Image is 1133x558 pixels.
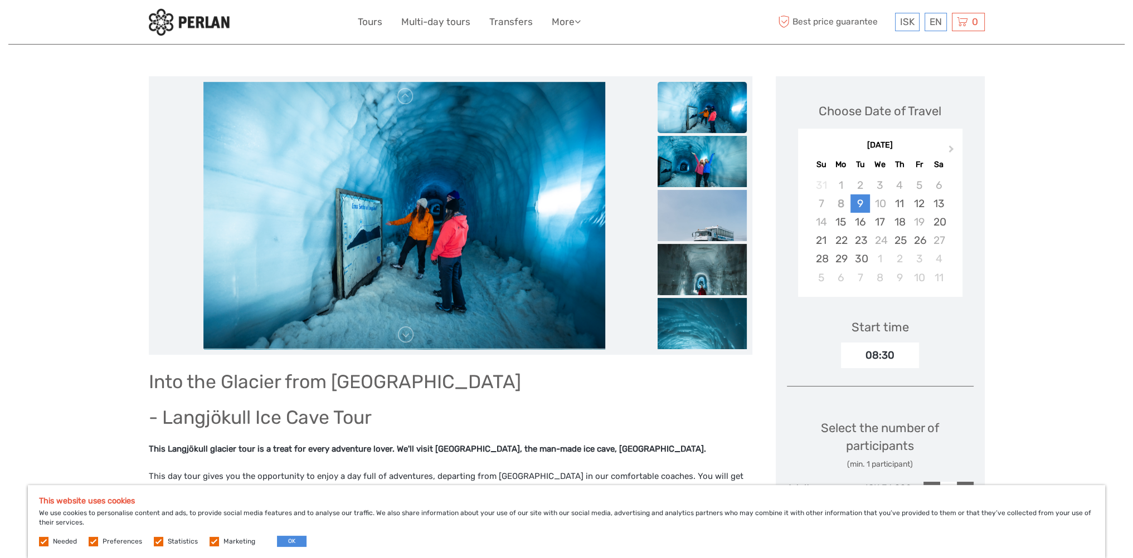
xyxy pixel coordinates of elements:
label: Marketing [223,537,255,546]
div: Choose Saturday, September 20th, 2025 [929,213,949,231]
div: Not available Monday, September 8th, 2025 [831,194,850,213]
div: Choose Friday, September 26th, 2025 [910,231,929,249]
div: Not available Wednesday, September 24th, 2025 [870,231,889,249]
h1: - Langjökull Ice Cave Tour [149,406,752,429]
div: Not available Sunday, September 7th, 2025 [811,194,831,213]
strong: This Langjökull glacier tour is a treat for every adventure lover. We'll visit [GEOGRAPHIC_DATA],... [149,444,706,454]
div: Choose Friday, September 12th, 2025 [910,194,929,213]
div: Choose Tuesday, September 30th, 2025 [850,249,870,268]
label: Needed [53,537,77,546]
div: Choose Tuesday, September 9th, 2025 [850,194,870,213]
div: + [957,482,974,498]
div: Th [890,157,910,172]
div: Choose Saturday, October 11th, 2025 [929,268,949,287]
div: Adult [787,482,849,505]
div: Choose Date of Travel [819,102,941,120]
div: - [923,482,940,498]
div: Choose Saturday, September 13th, 2025 [929,194,949,213]
div: Choose Thursday, September 18th, 2025 [890,213,910,231]
div: Choose Monday, September 15th, 2025 [831,213,850,231]
div: ISK 36,990 [849,482,911,505]
a: More [552,14,581,30]
a: Multi-day tours [401,14,470,30]
div: Tu [850,157,870,172]
div: Not available Thursday, September 4th, 2025 [890,176,910,194]
div: Choose Sunday, September 21st, 2025 [811,231,831,249]
img: 288-6a22670a-0f57-43d8-a107-52fbc9b92f2c_logo_small.jpg [149,8,230,36]
div: Choose Thursday, September 25th, 2025 [890,231,910,249]
span: Best price guarantee [776,13,892,31]
img: 20c47cc3615c41d38aff245e00a78f94.jpeg [658,298,747,432]
img: 25e167db29bf4d33b881ca40085477fc.jpeg [658,244,747,333]
div: Choose Saturday, October 4th, 2025 [929,249,949,268]
div: month 2025-09 [801,176,959,287]
div: Choose Monday, October 6th, 2025 [831,268,850,287]
div: Not available Friday, September 5th, 2025 [910,176,929,194]
div: Choose Friday, October 3rd, 2025 [910,249,929,268]
label: Statistics [168,537,198,546]
div: Not available Saturday, September 6th, 2025 [929,176,949,194]
div: Not available Tuesday, September 2nd, 2025 [850,176,870,194]
div: Choose Wednesday, September 17th, 2025 [870,213,889,231]
div: Choose Monday, September 29th, 2025 [831,249,850,268]
div: 08:30 [841,342,919,368]
div: Choose Tuesday, September 16th, 2025 [850,213,870,231]
p: This day tour gives you the opportunity to enjoy a day full of adventures, departing from [GEOGRA... [149,469,752,526]
img: 3f902d68b7e440dfbfefbc9f1aa5903a.jpeg [203,82,605,349]
div: Not available Wednesday, September 3rd, 2025 [870,176,889,194]
div: EN [925,13,947,31]
label: Preferences [103,537,142,546]
div: Not available Sunday, August 31st, 2025 [811,176,831,194]
div: Not available Wednesday, September 10th, 2025 [870,194,889,213]
div: Choose Thursday, October 9th, 2025 [890,268,910,287]
div: Not available Sunday, September 14th, 2025 [811,213,831,231]
div: Sa [929,157,949,172]
span: 0 [970,16,980,27]
img: 3f902d68b7e440dfbfefbc9f1aa5903a.jpeg [658,82,747,141]
div: [DATE] [798,140,962,151]
button: Next Month [944,143,961,160]
div: Mo [831,157,850,172]
div: Choose Monday, September 22nd, 2025 [831,231,850,249]
div: Choose Sunday, September 28th, 2025 [811,249,831,268]
a: Transfers [489,14,533,30]
div: Not available Friday, September 19th, 2025 [910,213,929,231]
div: Choose Thursday, October 2nd, 2025 [890,249,910,268]
div: Select the number of participants [787,419,974,470]
div: Not available Saturday, September 27th, 2025 [929,231,949,249]
a: Tours [358,14,382,30]
div: Not available Monday, September 1st, 2025 [831,176,850,194]
div: Choose Wednesday, October 8th, 2025 [870,268,889,287]
div: Choose Tuesday, September 23rd, 2025 [850,231,870,249]
div: Choose Sunday, October 5th, 2025 [811,268,831,287]
div: We [870,157,889,172]
span: ISK [900,16,915,27]
div: (min. 1 participant) [787,459,974,470]
div: Choose Friday, October 10th, 2025 [910,268,929,287]
div: Choose Tuesday, October 7th, 2025 [850,268,870,287]
div: Start time [852,319,909,336]
img: 1cafb7fcc6804c99bcdccf2df4caca22.jpeg [658,190,747,279]
img: 539e765343654b429d429dc4d1a94c1a.jpeg [658,136,747,195]
div: We use cookies to personalise content and ads, to provide social media features and to analyse ou... [28,485,1105,558]
button: Open LiveChat chat widget [128,17,142,31]
div: Choose Wednesday, October 1st, 2025 [870,249,889,268]
h1: Into the Glacier from [GEOGRAPHIC_DATA] [149,370,752,393]
div: Su [811,157,831,172]
p: We're away right now. Please check back later! [16,19,126,28]
button: OK [277,536,307,547]
h5: This website uses cookies [39,496,1094,506]
div: Fr [910,157,929,172]
div: Choose Thursday, September 11th, 2025 [890,194,910,213]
